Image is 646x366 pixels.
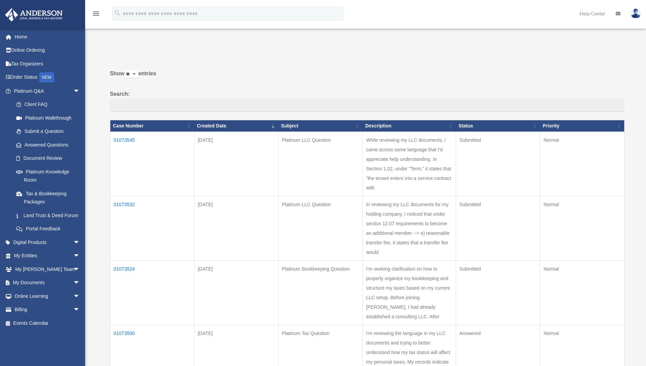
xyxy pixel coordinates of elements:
th: Description: activate to sort column ascending [362,120,456,132]
a: Tax Organizers [5,57,90,71]
td: 01073545 [110,132,194,196]
a: Answered Questions [10,138,83,152]
span: arrow_drop_down [73,262,87,276]
a: Document Review [10,152,87,165]
a: Home [5,30,90,44]
td: Submitted [456,196,540,260]
i: menu [92,10,100,18]
td: 01073524 [110,260,194,325]
td: 01073532 [110,196,194,260]
label: Show entries [110,69,625,85]
a: Platinum Walkthrough [10,111,87,125]
a: Digital Productsarrow_drop_down [5,235,90,249]
input: Search: [110,99,625,112]
a: My Documentsarrow_drop_down [5,276,90,290]
i: search [114,9,121,17]
a: Online Ordering [5,44,90,57]
td: Submitted [456,132,540,196]
span: arrow_drop_down [73,249,87,263]
a: Submit a Question [10,125,87,138]
td: Submitted [456,260,540,325]
td: [DATE] [194,196,278,260]
span: arrow_drop_down [73,289,87,303]
a: My Entitiesarrow_drop_down [5,249,90,263]
span: arrow_drop_down [73,276,87,290]
td: Platinum LLC Question [278,196,362,260]
td: [DATE] [194,132,278,196]
a: Billingarrow_drop_down [5,303,90,317]
label: Search: [110,89,625,112]
a: Events Calendar [5,316,90,330]
a: Tax & Bookkeeping Packages [10,187,87,209]
td: In reviewing my LLC documents for my holding company, I noticed that under section 12.07 requirem... [362,196,456,260]
a: Land Trust & Deed Forum [10,209,87,222]
td: Normal [540,196,624,260]
th: Case Number: activate to sort column ascending [110,120,194,132]
a: Platinum Q&Aarrow_drop_down [5,84,87,98]
a: menu [92,12,100,18]
img: Anderson Advisors Platinum Portal [3,8,65,21]
td: Platinum LLC Question [278,132,362,196]
a: Platinum Knowledge Room [10,165,87,187]
th: Priority: activate to sort column ascending [540,120,624,132]
td: Normal [540,132,624,196]
td: While reviewing my LLC documents, I came across some language that I’d appreciate help understand... [362,132,456,196]
a: My [PERSON_NAME] Teamarrow_drop_down [5,262,90,276]
td: Normal [540,260,624,325]
span: arrow_drop_down [73,84,87,98]
select: Showentries [124,71,138,78]
th: Subject: activate to sort column ascending [278,120,362,132]
td: Platinum Bookkeeping Question [278,260,362,325]
td: [DATE] [194,260,278,325]
span: arrow_drop_down [73,235,87,249]
span: arrow_drop_down [73,303,87,317]
div: NEW [39,72,54,82]
th: Created Date: activate to sort column ascending [194,120,278,132]
td: I’m seeking clarification on how to properly organize my bookkeeping and structure my taxes based... [362,260,456,325]
th: Status: activate to sort column ascending [456,120,540,132]
a: Client FAQ [10,98,87,111]
a: Portal Feedback [10,222,87,236]
a: Online Learningarrow_drop_down [5,289,90,303]
a: Order StatusNEW [5,71,90,85]
img: User Pic [631,9,641,18]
